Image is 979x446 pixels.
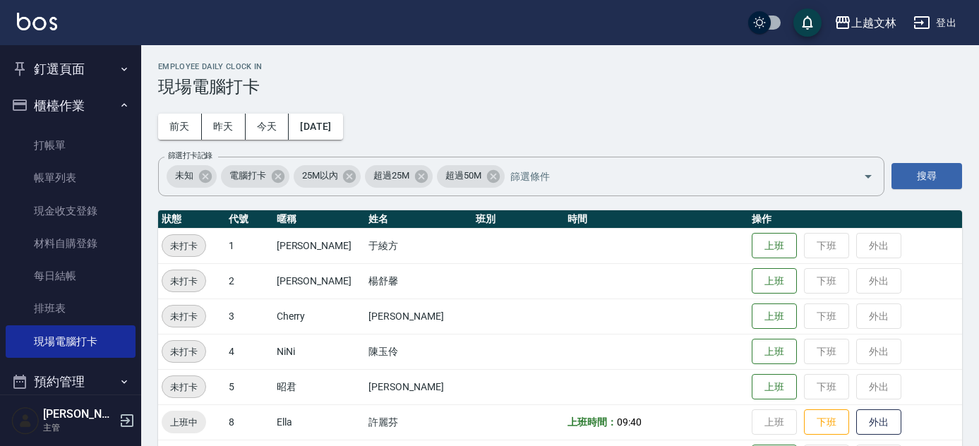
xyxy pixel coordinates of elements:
img: Logo [17,13,57,30]
div: 電腦打卡 [221,165,289,188]
button: 上越文林 [829,8,902,37]
div: 超過50M [437,165,505,188]
th: 姓名 [365,210,472,229]
p: 主管 [43,421,115,434]
label: 篩選打卡記錄 [168,150,212,161]
button: 釘選頁面 [6,51,136,88]
td: 3 [225,299,273,334]
td: 許麗芬 [365,404,472,440]
span: 上班中 [162,415,206,430]
th: 班別 [472,210,564,229]
span: 未知 [167,169,202,183]
td: 5 [225,369,273,404]
td: Ella [273,404,365,440]
td: 于綾方 [365,228,472,263]
span: 09:40 [617,416,642,428]
button: save [793,8,822,37]
span: 未打卡 [162,344,205,359]
h3: 現場電腦打卡 [158,77,962,97]
button: 搜尋 [891,163,962,189]
a: 材料自購登錄 [6,227,136,260]
input: 篩選條件 [507,164,839,188]
a: 帳單列表 [6,162,136,194]
h5: [PERSON_NAME] [43,407,115,421]
td: Cherry [273,299,365,334]
td: [PERSON_NAME] [365,369,472,404]
button: 上班 [752,374,797,400]
button: 昨天 [202,114,246,140]
a: 現場電腦打卡 [6,325,136,358]
button: 今天 [246,114,289,140]
span: 25M以內 [294,169,347,183]
span: 未打卡 [162,309,205,324]
td: 8 [225,404,273,440]
span: 未打卡 [162,274,205,289]
div: 未知 [167,165,217,188]
td: [PERSON_NAME] [273,263,365,299]
button: 上班 [752,339,797,365]
a: 排班表 [6,292,136,325]
button: 預約管理 [6,363,136,400]
td: [PERSON_NAME] [273,228,365,263]
button: [DATE] [289,114,342,140]
div: 超過25M [365,165,433,188]
a: 現金收支登錄 [6,195,136,227]
td: 2 [225,263,273,299]
img: Person [11,406,40,435]
td: 1 [225,228,273,263]
h2: Employee Daily Clock In [158,62,962,71]
b: 上班時間： [567,416,617,428]
button: 下班 [804,409,849,435]
button: Open [857,165,879,188]
td: 4 [225,334,273,369]
span: 未打卡 [162,380,205,394]
button: 櫃檯作業 [6,88,136,124]
td: 昭君 [273,369,365,404]
button: 上班 [752,233,797,259]
button: 上班 [752,268,797,294]
span: 未打卡 [162,239,205,253]
th: 暱稱 [273,210,365,229]
th: 操作 [748,210,962,229]
span: 超過50M [437,169,490,183]
th: 狀態 [158,210,225,229]
td: [PERSON_NAME] [365,299,472,334]
a: 每日結帳 [6,260,136,292]
th: 代號 [225,210,273,229]
button: 登出 [908,10,962,36]
button: 前天 [158,114,202,140]
a: 打帳單 [6,129,136,162]
td: 楊舒馨 [365,263,472,299]
button: 外出 [856,409,901,435]
button: 上班 [752,303,797,330]
td: NiNi [273,334,365,369]
td: 陳玉伶 [365,334,472,369]
div: 上越文林 [851,14,896,32]
div: 25M以內 [294,165,361,188]
span: 電腦打卡 [221,169,275,183]
span: 超過25M [365,169,418,183]
th: 時間 [564,210,748,229]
